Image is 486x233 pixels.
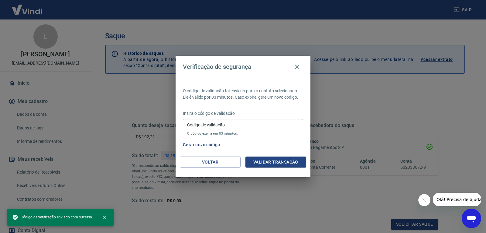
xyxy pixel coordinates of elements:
button: Validar transação [245,157,306,168]
p: Insira o código de validação [183,110,303,117]
button: Voltar [180,157,241,168]
button: close [98,210,111,224]
iframe: Botão para abrir a janela de mensagens [462,209,481,228]
p: O código de validação foi enviado para o contato selecionado. Ele é válido por 03 minutos. Caso e... [183,88,303,101]
h4: Verificação de segurança [183,63,251,70]
iframe: Mensagem da empresa [433,193,481,206]
p: O código expira em 03 minutos. [187,132,299,136]
span: Código de verificação enviado com sucesso. [12,214,93,220]
span: Olá! Precisa de ajuda? [4,4,51,9]
iframe: Fechar mensagem [418,194,430,206]
button: Gerar novo código [180,139,223,150]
